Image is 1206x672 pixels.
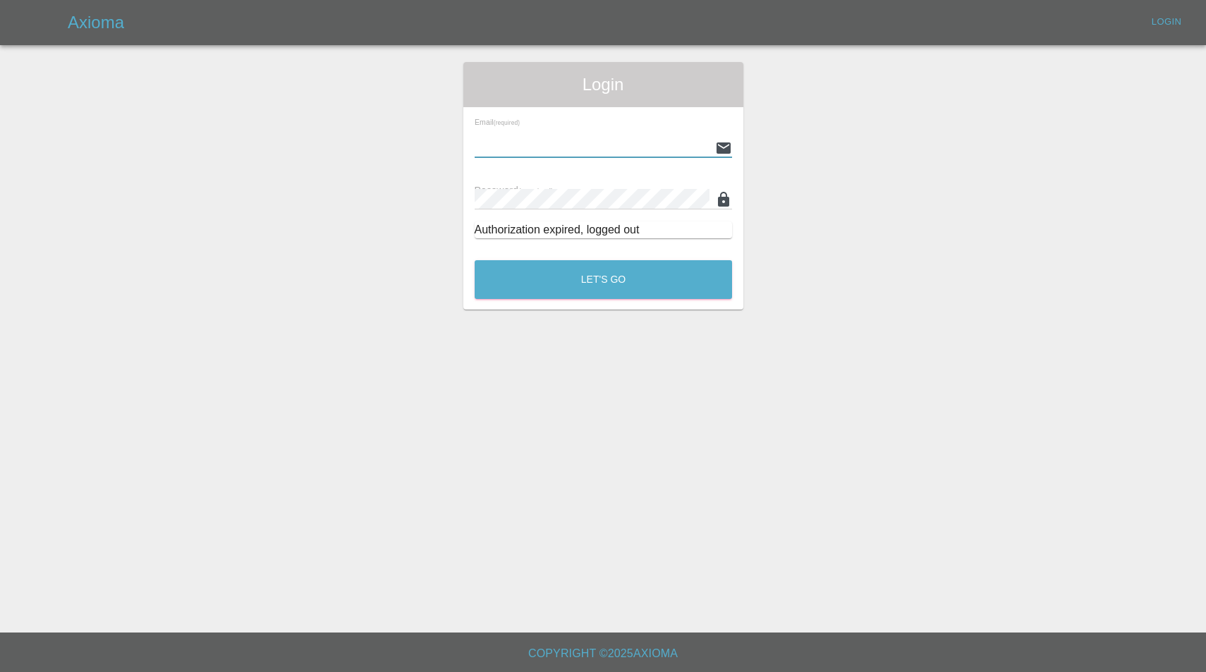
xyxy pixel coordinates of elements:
small: (required) [493,120,519,126]
div: Authorization expired, logged out [475,221,732,238]
a: Login [1144,11,1189,33]
span: Login [475,73,732,96]
button: Let's Go [475,260,732,299]
h5: Axioma [68,11,124,34]
span: Email [475,118,520,126]
small: (required) [518,187,554,195]
h6: Copyright © 2025 Axioma [11,644,1195,664]
span: Password [475,185,554,196]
